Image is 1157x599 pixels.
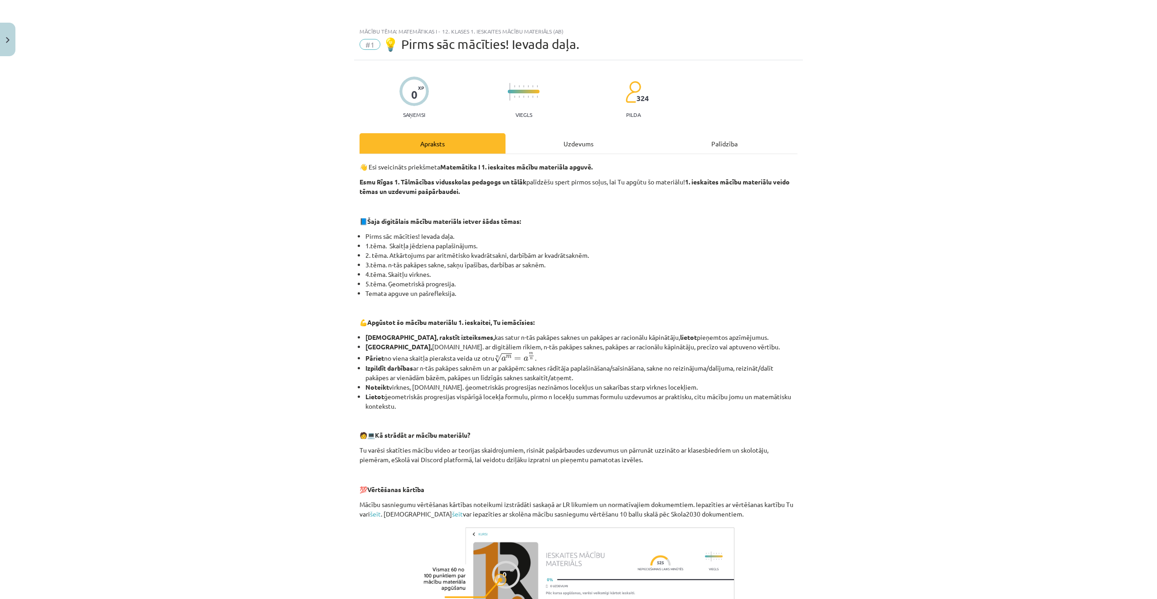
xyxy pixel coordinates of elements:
[360,162,797,172] p: 👋 Esi sveicināts priekšmeta
[365,333,797,342] li: kas satur n-tās pakāpes saknes un pakāpes ar racionālu kāpinātāju, pieņemtos apzīmējumus.
[514,85,515,87] img: icon-short-line-57e1e144782c952c97e751825c79c345078a6d821885a25fce030b3d8c18986b.svg
[360,430,797,440] p: 🧑 💻
[360,178,526,186] b: Esmu Rīgas 1. Tālmācības vidusskolas pedagogs un tālāk
[523,96,524,98] img: icon-short-line-57e1e144782c952c97e751825c79c345078a6d821885a25fce030b3d8c18986b.svg
[365,382,797,392] li: virknes, [DOMAIN_NAME]. ģeometriskās progresijas nezināmos locekļus un sakarības starp virknes lo...
[365,232,797,241] li: Pirms sāc mācīties! Ievada daļa.
[651,133,797,154] div: Palīdzība
[365,343,432,351] b: [GEOGRAPHIC_DATA],
[360,318,797,327] p: 💪
[360,177,797,196] p: palīdzēšu spert pirmos soļus, lai Tu apgūtu šo materiālu!
[399,111,429,118] p: Saņemsi
[515,111,532,118] p: Viegls
[637,94,649,102] span: 324
[514,357,521,361] span: =
[514,96,515,98] img: icon-short-line-57e1e144782c952c97e751825c79c345078a6d821885a25fce030b3d8c18986b.svg
[365,333,495,341] b: [DEMOGRAPHIC_DATA], rakstīt izteiksmes,
[360,445,797,464] p: Tu varēsi skatīties mācību video ar teorijas skaidrojumiem, risināt pašpārbaudes uzdevumus un pār...
[365,342,797,352] li: [DOMAIN_NAME]. ar digitāliem rīkiem, n-tās pakāpes saknes, pakāpes ar racionālu kāpinātāju, precī...
[370,510,381,518] a: šeit
[365,352,797,363] li: no viena skaitļa pieraksta veida uz otru .
[375,431,470,439] b: Kā strādāt ar mācību materiālu?
[360,500,797,519] p: Mācību sasniegumu vērtēšanas kārtības noteikumi izstrādāti saskaņā ar LR likumiem un normatīvajie...
[532,85,533,87] img: icon-short-line-57e1e144782c952c97e751825c79c345078a6d821885a25fce030b3d8c18986b.svg
[360,39,380,50] span: #1
[365,241,797,251] li: 1.tēma. Skaitļa jēdziena paplašinājums.
[367,318,535,326] b: Apgūstot šo mācību materiālu 1. ieskaitei, Tu iemācīsies:
[519,96,520,98] img: icon-short-line-57e1e144782c952c97e751825c79c345078a6d821885a25fce030b3d8c18986b.svg
[365,289,797,298] li: Temata apguve un pašrefleksija.
[383,37,579,52] span: 💡 Pirms sāc mācīties! Ievada daļa.
[680,333,697,341] b: lietot
[530,357,533,360] span: n
[418,85,424,90] span: XP
[360,217,797,226] p: 📘
[523,85,524,87] img: icon-short-line-57e1e144782c952c97e751825c79c345078a6d821885a25fce030b3d8c18986b.svg
[528,85,529,87] img: icon-short-line-57e1e144782c952c97e751825c79c345078a6d821885a25fce030b3d8c18986b.svg
[529,353,533,355] span: m
[360,485,797,494] p: 💯
[365,383,389,391] b: Noteikt
[365,364,413,372] b: Izpildīt darbības
[494,353,501,363] span: √
[367,217,521,225] strong: Šaja digitālais mācību materiāls ietver šādas tēmas:
[365,392,797,411] li: ģeometriskās progresijas vispārīgā locekļa formulu, pirmo n locekļu summas formulu uzdevumos ar p...
[411,88,418,101] div: 0
[365,251,797,260] li: 2. tēma. Atkārtojums par aritmētisko kvadrātsakni, darbībām ar kvadrātsaknēm.
[501,357,506,361] span: a
[537,85,538,87] img: icon-short-line-57e1e144782c952c97e751825c79c345078a6d821885a25fce030b3d8c18986b.svg
[626,111,641,118] p: pilda
[6,37,10,43] img: icon-close-lesson-0947bae3869378f0d4975bcd49f059093ad1ed9edebbc8119c70593378902aed.svg
[506,355,511,358] span: m
[360,28,797,34] div: Mācību tēma: Matemātikas i - 12. klases 1. ieskaites mācību materiāls (ab)
[510,83,510,101] img: icon-long-line-d9ea69661e0d244f92f715978eff75569469978d946b2353a9bb055b3ed8787d.svg
[452,510,463,518] a: šeit
[365,354,384,362] b: Pāriet
[365,260,797,270] li: 3.tēma. n-tās pakāpes sakne, sakņu īpašības, darbības ar saknēm.
[367,485,424,493] b: Vērtēšanas kārtība
[528,96,529,98] img: icon-short-line-57e1e144782c952c97e751825c79c345078a6d821885a25fce030b3d8c18986b.svg
[537,96,538,98] img: icon-short-line-57e1e144782c952c97e751825c79c345078a6d821885a25fce030b3d8c18986b.svg
[365,279,797,289] li: 5.tēma. Ģeometriskā progresija.
[360,133,506,154] div: Apraksts
[440,163,593,171] b: Matemātika I 1. ieskaites mācību materiāla apguvē.
[524,357,528,361] span: a
[625,81,641,103] img: students-c634bb4e5e11cddfef0936a35e636f08e4e9abd3cc4e673bd6f9a4125e45ecb1.svg
[532,96,533,98] img: icon-short-line-57e1e144782c952c97e751825c79c345078a6d821885a25fce030b3d8c18986b.svg
[519,85,520,87] img: icon-short-line-57e1e144782c952c97e751825c79c345078a6d821885a25fce030b3d8c18986b.svg
[365,363,797,382] li: ar n-tās pakāpes saknēm un ar pakāpēm: saknes rādītāja paplašināšana/saīsināšana, sakne no reizin...
[365,270,797,279] li: 4.tēma. Skaitļu virknes.
[506,133,651,154] div: Uzdevums
[365,392,384,401] b: Lietot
